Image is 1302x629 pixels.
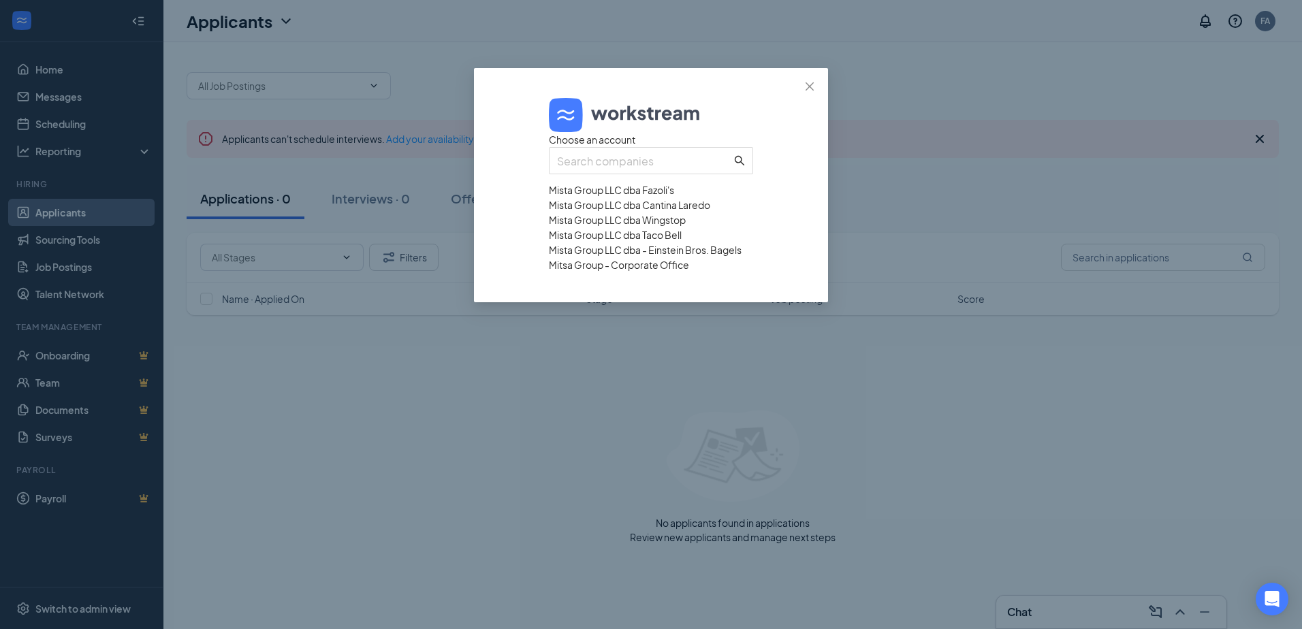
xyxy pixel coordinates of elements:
[791,68,828,105] button: Close
[549,197,753,212] div: Mista Group LLC dba Cantina Laredo
[549,133,635,146] span: Choose an account
[549,182,753,197] div: Mista Group LLC dba Fazoli's
[1256,583,1288,615] div: Open Intercom Messenger
[804,81,815,92] span: close
[549,227,753,242] div: Mista Group LLC dba Taco Bell
[734,155,745,166] span: search
[557,152,731,170] input: Search companies
[549,212,753,227] div: Mista Group LLC dba Wingstop
[549,257,753,272] div: Mitsa Group - Corporate Office
[549,98,701,132] img: logo
[549,242,753,257] div: Mista Group LLC dba - Einstein Bros. Bagels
